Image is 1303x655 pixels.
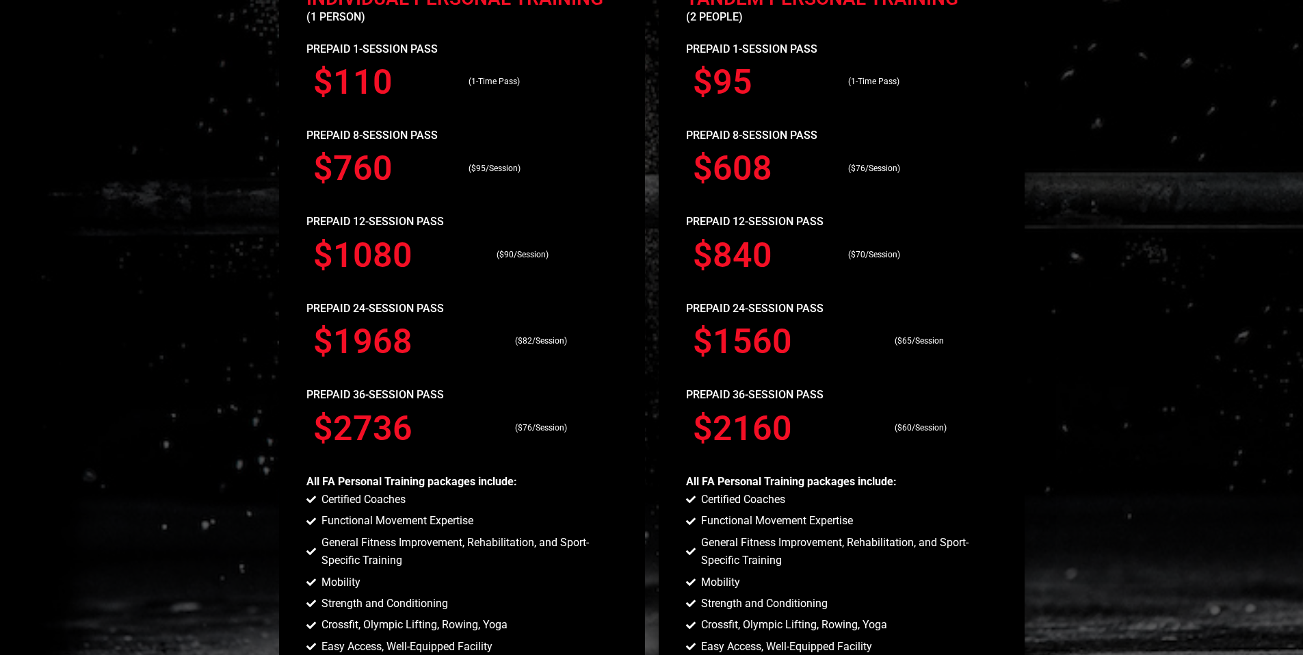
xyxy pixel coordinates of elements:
p: ($95/Session) [469,162,610,176]
p: PREPAID 12-SESSION PASS [306,213,618,231]
p: PREPAID 8-SESSION PASS [686,127,997,144]
p: PREPAID 36-SESSION PASS [306,386,618,404]
h3: $95 [693,65,835,99]
h3: $2160 [693,411,882,446]
p: (2 People) [686,8,997,26]
p: PREPAID 12-SESSION PASS [686,213,997,231]
p: ($76/Session) [515,422,610,435]
p: PREPAID 24-SESSION PASs [306,300,618,318]
span: General Fitness Improvement, Rehabilitation, and Sport-Specific Training [318,534,618,570]
b: All FA Personal Training packages include: [306,475,517,488]
p: ($70/Session) [848,248,990,262]
p: (1-Time Pass) [469,75,610,89]
h3: $608 [693,151,835,185]
h3: $1080 [313,238,483,272]
h3: $840 [693,238,835,272]
h3: $2736 [313,411,502,446]
p: ($90/Session) [497,248,611,262]
span: Functional Movement Expertise [318,512,473,530]
h3: $1560 [693,324,882,359]
h3: $1968 [313,324,502,359]
span: Certified Coaches [318,491,406,509]
span: General Fitness Improvement, Rehabilitation, and Sport-Specific Training [698,534,997,570]
span: Strength and Conditioning [318,595,448,613]
span: Strength and Conditioning [698,595,828,613]
p: PREPAID 36-SESSION PASS [686,386,997,404]
p: ($82/Session) [515,335,610,348]
p: Prepaid 1-Session Pass [306,40,618,58]
h3: $760 [313,151,456,185]
h3: $110 [313,65,456,99]
span: Functional Movement Expertise [698,512,853,530]
span: Mobility [698,574,740,591]
p: (1 person) [306,8,618,26]
span: Crossfit, Olympic Lifting, Rowing, Yoga [698,616,887,634]
p: PREPAID 24-SESSION PASs [686,300,997,318]
span: Mobility [318,574,360,591]
p: ($76/Session) [848,162,990,176]
b: All FA Personal Training packages include: [686,475,897,488]
span: Certified Coaches [698,491,785,509]
p: ($60/Session) [895,422,990,435]
span: Crossfit, Olympic Lifting, Rowing, Yoga [318,616,508,634]
p: PREPAID 8-SESSION PASS [306,127,618,144]
p: Prepaid 1-Session Pass [686,40,997,58]
p: ($65/Session [895,335,990,348]
p: (1-Time Pass) [848,75,990,89]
